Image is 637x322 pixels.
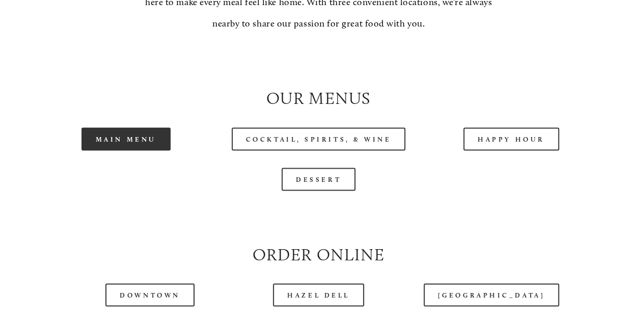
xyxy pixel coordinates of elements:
a: Cocktail, Spirits, & Wine [232,127,406,150]
h2: Order Online [38,243,599,266]
a: Happy Hour [463,127,559,150]
a: Main Menu [81,127,171,150]
a: Hazel Dell [273,283,364,306]
a: Dessert [282,168,355,191]
h2: Our Menus [38,86,599,110]
a: [GEOGRAPHIC_DATA] [424,283,559,306]
a: Downtown [105,283,194,306]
